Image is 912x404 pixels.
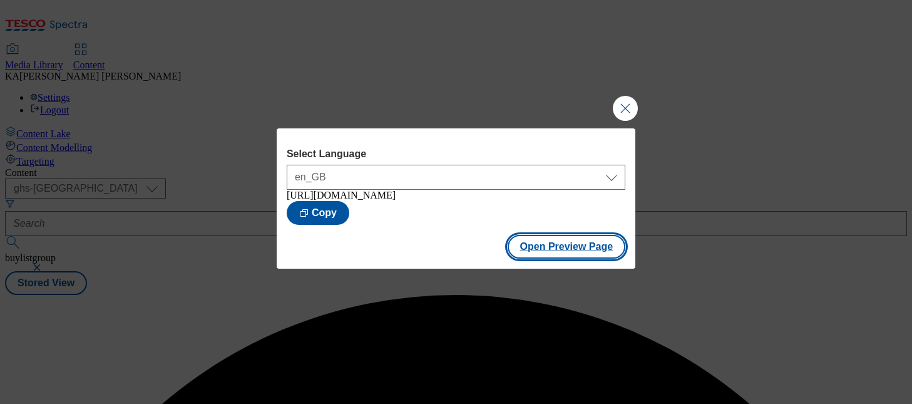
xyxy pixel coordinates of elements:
label: Select Language [287,148,625,160]
button: Close Modal [613,96,638,121]
button: Open Preview Page [508,235,626,259]
div: [URL][DOMAIN_NAME] [287,190,625,201]
div: Modal [277,128,635,269]
button: Copy [287,201,349,225]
